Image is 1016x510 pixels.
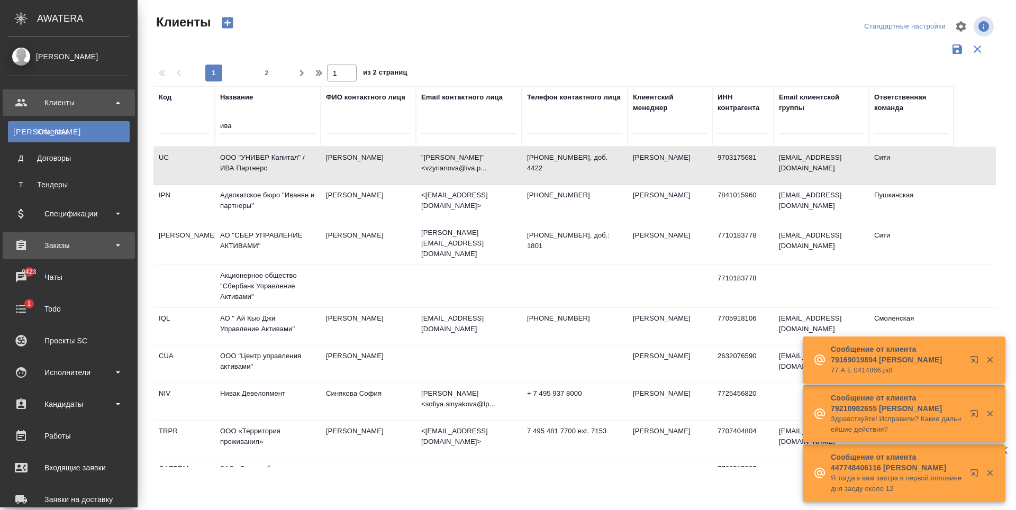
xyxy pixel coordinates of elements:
[215,383,321,420] td: Нивак Девелопмент
[321,308,416,345] td: [PERSON_NAME]
[774,147,869,184] td: [EMAIL_ADDRESS][DOMAIN_NAME]
[628,225,712,262] td: [PERSON_NAME]
[421,92,503,103] div: Email контактного лица
[159,92,171,103] div: Код
[628,421,712,458] td: [PERSON_NAME]
[527,388,622,399] p: + 7 495 937 8000
[321,383,416,420] td: Синякова София
[712,268,774,305] td: 7710183778
[974,16,996,37] span: Посмотреть информацию
[712,225,774,262] td: 7710183778
[153,225,215,262] td: [PERSON_NAME]
[979,409,1001,418] button: Закрыть
[8,238,130,253] div: Заказы
[712,147,774,184] td: 9703175681
[8,301,130,317] div: Todo
[947,39,967,59] button: Сохранить фильтры
[3,296,135,322] a: 1Todo
[8,269,130,285] div: Чаты
[3,454,135,481] a: Входящие заявки
[967,39,987,59] button: Сбросить фильтры
[869,225,954,262] td: Сити
[215,147,321,184] td: ООО "УНИВЕР Капитал" / ИВА Партнерс
[21,298,37,309] span: 1
[861,19,948,35] div: split button
[712,345,774,382] td: 2632076590
[948,14,974,39] span: Настроить таблицу
[215,265,321,307] td: Акционерное общество "Сбербанк Управление Активами"
[8,174,130,195] a: ТТендеры
[37,8,138,29] div: AWATERA
[8,121,130,142] a: [PERSON_NAME]Клиенты
[258,65,275,81] button: 2
[3,327,135,354] a: Проекты SC
[421,190,516,211] p: <[EMAIL_ADDRESS][DOMAIN_NAME]>
[421,388,516,409] p: [PERSON_NAME] <sofiya.sinyakova@lp...
[153,458,215,495] td: GAZPRM
[421,152,516,174] p: "[PERSON_NAME]" <vzyrianova@iva.p...
[215,345,321,382] td: ООО "Центр управления активами"
[215,185,321,222] td: Адвокатское бюро "Иванян и партнеры"
[831,452,963,473] p: Сообщение от клиента 447748406116 [PERSON_NAME]
[215,14,240,32] button: Создать
[8,491,130,507] div: Заявки на доставку
[869,185,954,222] td: Пушкинская
[628,308,712,345] td: [PERSON_NAME]
[153,308,215,345] td: IQL
[527,92,621,103] div: Телефон контактного лица
[718,92,768,113] div: ИНН контрагента
[3,264,135,290] a: 9423Чаты
[874,92,948,113] div: Ответственная команда
[258,68,275,78] span: 2
[215,421,321,458] td: ООО «Территория проживания»
[774,345,869,382] td: [EMAIL_ADDRESS][DOMAIN_NAME]
[633,92,707,113] div: Клиентский менеджер
[8,428,130,444] div: Работы
[8,95,130,111] div: Клиенты
[13,153,124,163] div: Договоры
[326,92,405,103] div: ФИО контактного лица
[215,225,321,262] td: АО "СБЕР УПРАВЛЕНИЕ АКТИВАМИ"
[831,473,963,494] p: Я тогда к вам завтра в первой половине дня заеду около 12
[774,185,869,222] td: [EMAIL_ADDRESS][DOMAIN_NAME]
[13,126,124,137] div: Клиенты
[628,383,712,420] td: [PERSON_NAME]
[964,403,989,429] button: Открыть в новой вкладке
[363,66,407,81] span: из 2 страниц
[321,345,416,382] td: [PERSON_NAME]
[869,147,954,184] td: Сити
[153,147,215,184] td: UC
[215,458,321,495] td: ЗАО «Газпромбанк – Управление активами»
[712,383,774,420] td: 7725456820
[215,308,321,345] td: АО " Ай Кью Джи Управление Активами"
[220,92,253,103] div: Название
[8,460,130,476] div: Входящие заявки
[712,185,774,222] td: 7841015960
[8,365,130,380] div: Исполнители
[8,51,130,62] div: [PERSON_NAME]
[8,148,130,169] a: ДДоговоры
[712,308,774,345] td: 7705918106
[774,225,869,262] td: [EMAIL_ADDRESS][DOMAIN_NAME]
[527,230,622,251] p: [PHONE_NUMBER], доб.: 1801
[628,345,712,382] td: [PERSON_NAME]
[628,185,712,222] td: [PERSON_NAME]
[421,426,516,447] p: <[EMAIL_ADDRESS][DOMAIN_NAME]>
[628,147,712,184] td: [PERSON_NAME]
[979,468,1001,478] button: Закрыть
[13,179,124,190] div: Тендеры
[869,308,954,345] td: Смоленская
[321,147,416,184] td: [PERSON_NAME]
[321,185,416,222] td: [PERSON_NAME]
[831,393,963,414] p: Сообщение от клиента 79210982655 [PERSON_NAME]
[964,462,989,488] button: Открыть в новой вкладке
[779,92,864,113] div: Email клиентской группы
[774,308,869,345] td: [EMAIL_ADDRESS][DOMAIN_NAME]
[8,396,130,412] div: Кандидаты
[831,365,963,376] p: 77 А Е 0414866.pdf
[527,152,622,174] p: [PHONE_NUMBER], доб. 4422
[527,313,622,324] p: [PHONE_NUMBER]
[964,349,989,375] button: Открыть в новой вкладке
[153,345,215,382] td: CUA
[153,421,215,458] td: TRPR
